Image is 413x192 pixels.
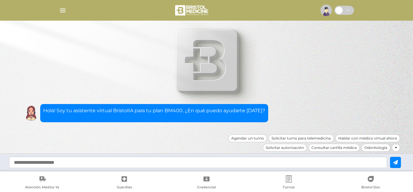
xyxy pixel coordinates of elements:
[24,106,39,121] img: Cober IA
[228,134,267,142] div: Agendar un turno
[263,144,307,152] div: Solicitar autorización
[117,185,132,190] span: Guardias
[248,175,330,191] a: Turnos
[174,3,210,18] img: bristol-medicine-blanco.png
[197,185,216,190] span: Credencial
[335,134,400,142] div: Hablar con médico virtual ahora
[43,107,265,114] p: Hola! Soy tu asistente virtual BristolIA para tu plan BM400. ¿En qué puedo ayudarte [DATE]?
[165,175,248,191] a: Credencial
[25,185,59,190] span: Atención Médica Ya
[59,7,67,14] img: Cober_menu-lines-white.svg
[361,144,390,152] div: Odontología
[308,144,360,152] div: Consultar cartilla médica
[361,185,380,190] span: Bristol Doc
[1,175,83,191] a: Atención Médica Ya
[83,175,166,191] a: Guardias
[320,5,332,16] img: profile-placeholder.svg
[330,175,412,191] a: Bristol Doc
[283,185,295,190] span: Turnos
[268,134,334,142] div: Solicitar turno para telemedicina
